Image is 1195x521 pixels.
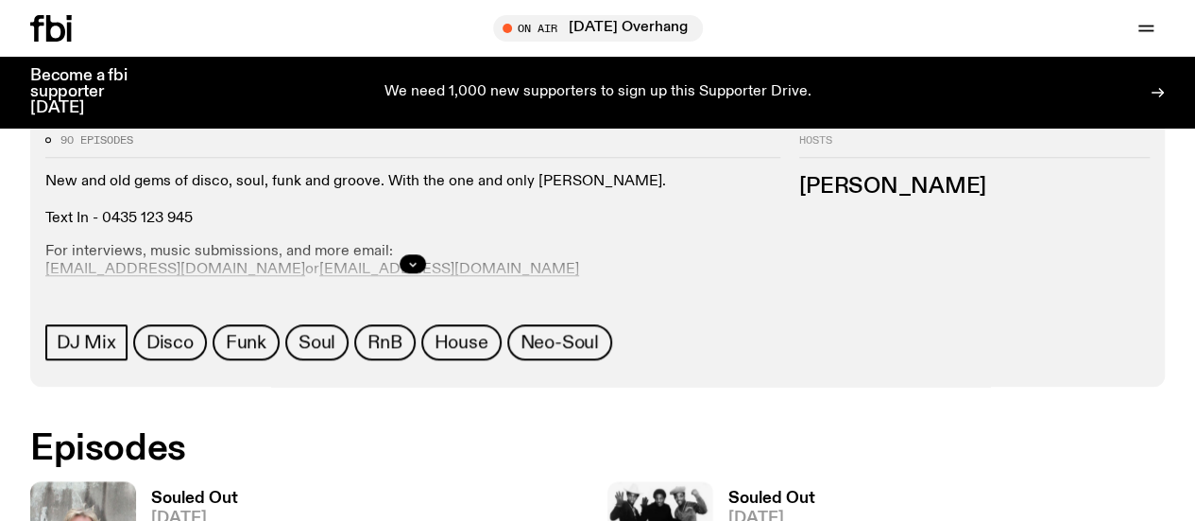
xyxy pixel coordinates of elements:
[30,68,151,116] h3: Become a fbi supporter [DATE]
[799,135,1150,158] h2: Hosts
[285,324,349,360] a: Soul
[151,491,238,507] h3: Souled Out
[45,324,128,360] a: DJ Mix
[384,84,811,101] p: We need 1,000 new supporters to sign up this Supporter Drive.
[521,332,599,353] span: Neo-Soul
[30,432,780,466] h2: Episodes
[435,332,488,353] span: House
[146,332,194,353] span: Disco
[45,173,780,228] p: New and old gems of disco, soul, funk and groove. With the one and only [PERSON_NAME]. Text In - ...
[507,324,612,360] a: Neo-Soul
[213,324,280,360] a: Funk
[299,332,335,353] span: Soul
[367,332,401,353] span: RnB
[226,332,266,353] span: Funk
[57,332,116,353] span: DJ Mix
[728,491,815,507] h3: Souled Out
[421,324,502,360] a: House
[133,324,207,360] a: Disco
[493,15,703,42] button: On Air[DATE] Overhang
[60,135,133,146] span: 90 episodes
[354,324,415,360] a: RnB
[799,177,1150,198] h3: [PERSON_NAME]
